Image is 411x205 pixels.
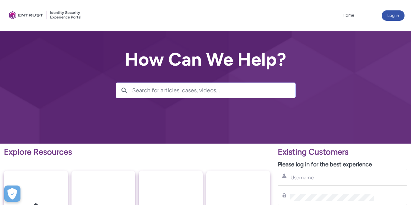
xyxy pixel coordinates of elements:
button: Search [116,83,132,98]
a: Home [341,10,356,20]
p: Please log in for the best experience [278,160,407,169]
h2: How Can We Help? [116,49,296,70]
button: Open Preferences [4,186,20,202]
input: Username [290,174,374,181]
p: Explore Resources [4,146,270,158]
p: Existing Customers [278,146,407,158]
button: Log in [382,10,405,21]
div: Cookie Preferences [4,186,20,202]
input: Search for articles, cases, videos... [132,83,295,98]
